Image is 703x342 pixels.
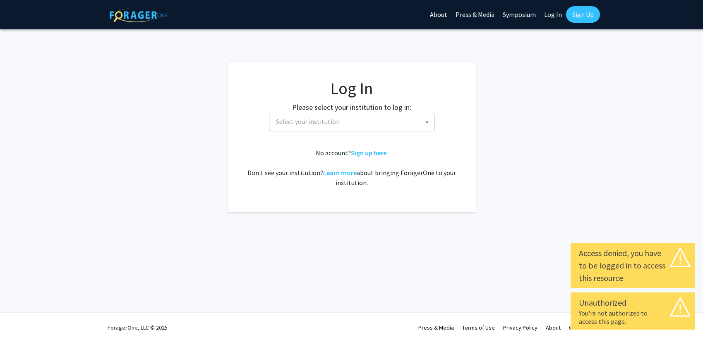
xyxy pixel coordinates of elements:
div: No account? . Don't see your institution? about bringing ForagerOne to your institution. [244,148,459,188]
span: Select your institution [276,117,340,126]
h1: Log In [244,78,459,98]
div: Unauthorized [579,297,686,309]
a: Contact Us [569,324,596,331]
div: Access denied, you have to be logged in to access this resource [579,247,686,284]
img: ForagerOne Logo [110,8,168,22]
span: Select your institution [269,113,434,131]
label: Please select your institution to log in: [292,102,411,113]
span: Select your institution [273,113,434,130]
a: Sign up here [351,149,386,157]
a: Privacy Policy [503,324,537,331]
a: Learn more about bringing ForagerOne to your institution [323,169,357,177]
a: Terms of Use [462,324,495,331]
a: Sign Up [566,6,600,23]
div: ForagerOne, LLC © 2025 [108,313,168,342]
div: You're not authorized to access this page. [579,309,686,325]
a: Press & Media [418,324,454,331]
a: About [546,324,561,331]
